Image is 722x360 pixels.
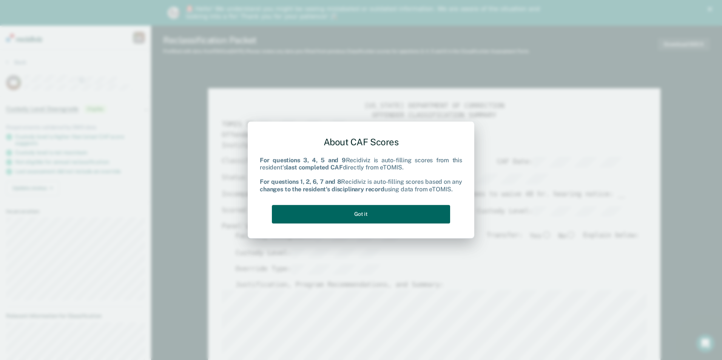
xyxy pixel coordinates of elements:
div: About CAF Scores [260,131,462,154]
img: Profile image for Kim [168,7,180,19]
b: last completed CAF [286,164,342,171]
button: Got it [272,205,450,223]
b: For questions 3, 4, 5 and 9 [260,157,346,164]
b: For questions 1, 2, 6, 7 and 8 [260,178,341,186]
b: changes to the resident's disciplinary record [260,186,384,193]
div: Recidiviz is auto-filling scores from this resident's directly from eTOMIS. Recidiviz is auto-fil... [260,157,462,193]
div: 🚨 Hello! We understand you might be seeing mislabeled or outdated information. We are aware of th... [186,5,542,20]
div: Close [708,7,715,11]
